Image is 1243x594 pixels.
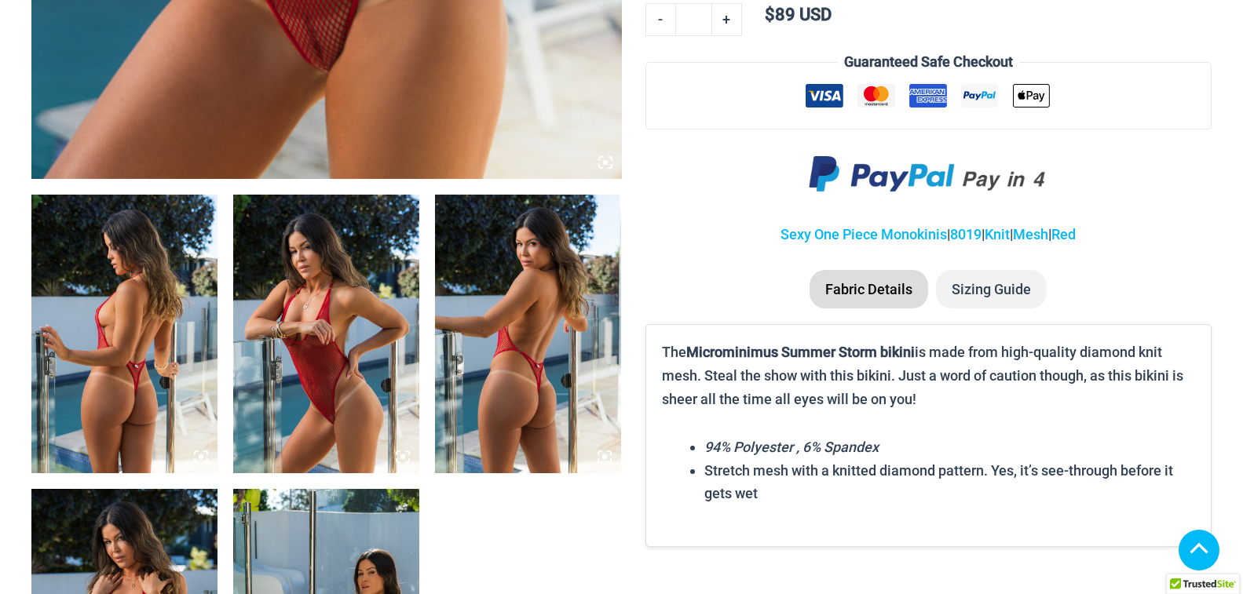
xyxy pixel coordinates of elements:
[838,50,1019,74] legend: Guaranteed Safe Checkout
[645,3,675,36] a: -
[435,195,621,474] img: Summer Storm Red 8019 One Piece
[950,226,982,242] a: 8019
[810,270,928,309] li: Fabric Details
[675,3,712,36] input: Product quantity
[765,5,832,24] bdi: 89 USD
[1013,226,1048,242] a: Mesh
[781,226,947,242] a: Sexy One Piece Monokinis
[704,439,879,455] em: 94% Polyester , 6% Spandex
[31,195,218,474] img: Summer Storm Red 8019 One Piece
[985,226,1010,242] a: Knit
[662,341,1195,410] p: The is made from high-quality diamond knit mesh. Steal the show with this bikini. Just a word of ...
[233,195,419,474] img: Summer Storm Red 8019 One Piece
[936,270,1047,309] li: Sizing Guide
[712,3,742,36] a: +
[1051,226,1076,242] a: Red
[765,5,775,24] span: $
[645,223,1212,246] p: | | | |
[704,459,1195,505] li: Stretch mesh with a knitted diamond pattern. Yes, it’s see-through before it gets wet
[686,344,915,360] b: Microminimus Summer Storm bikini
